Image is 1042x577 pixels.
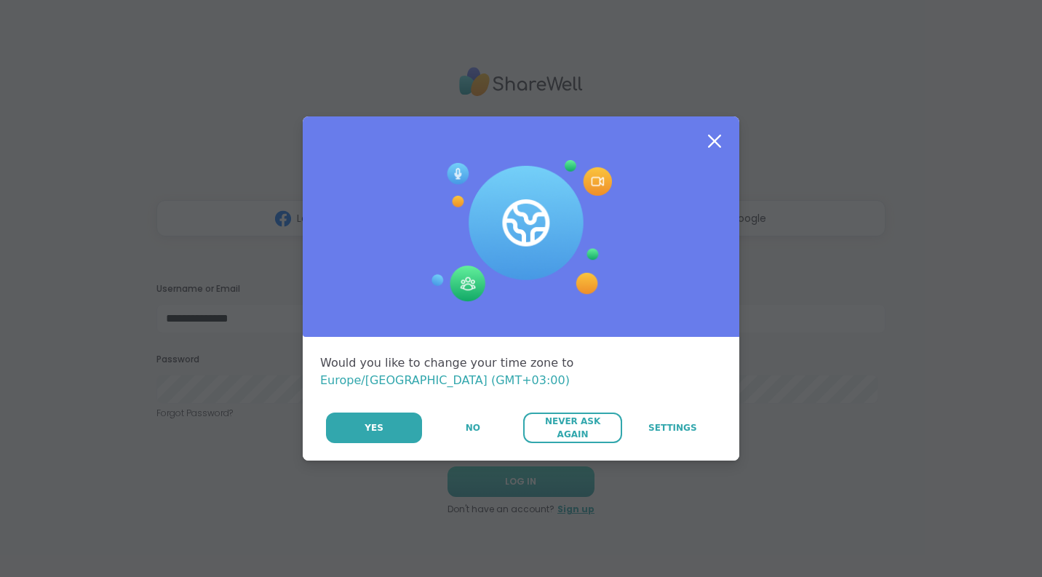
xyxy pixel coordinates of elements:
[365,421,383,434] span: Yes
[624,413,722,443] a: Settings
[320,373,570,387] span: Europe/[GEOGRAPHIC_DATA] (GMT+03:00)
[648,421,697,434] span: Settings
[430,160,612,303] img: Session Experience
[530,415,614,441] span: Never Ask Again
[320,354,722,389] div: Would you like to change your time zone to
[466,421,480,434] span: No
[423,413,522,443] button: No
[523,413,621,443] button: Never Ask Again
[326,413,422,443] button: Yes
